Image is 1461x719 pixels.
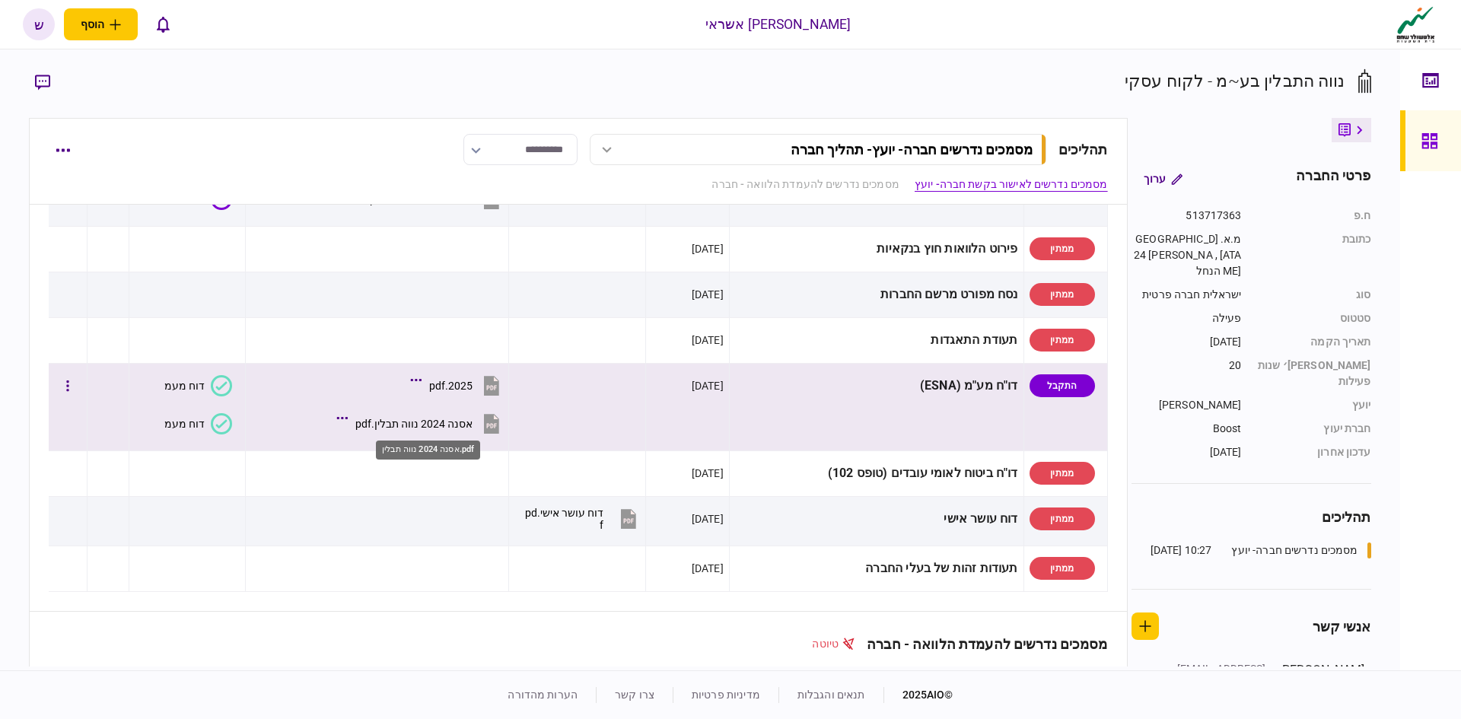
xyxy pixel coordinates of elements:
[915,177,1108,192] a: מסמכים נדרשים לאישור בקשת חברה- יועץ
[522,502,639,536] button: דוח עושר אישי.pdf
[1030,237,1095,260] div: ממתין
[590,134,1046,165] button: מסמכים נדרשים חברה- יועץ- תהליך חברה
[340,407,503,441] button: אסנה 2024 נווה תבלין.pdf
[1132,287,1242,303] div: ישראלית חברה פרטית
[23,8,55,40] button: ש
[855,636,1107,652] div: מסמכים נדרשים להעמדת הלוואה - חברה
[1151,542,1371,558] a: מסמכים נדרשים חברה- יועץ10:27 [DATE]
[1030,557,1095,580] div: ממתין
[1257,444,1371,460] div: עדכון אחרון
[164,380,205,392] div: דוח מעמ
[692,511,724,527] div: [DATE]
[735,457,1018,491] div: דו"ח ביטוח לאומי עובדים (טופס 102)
[812,636,855,652] div: טיוטה
[413,658,549,693] th: עדכון אחרון
[735,502,1018,536] div: דוח עושר אישי
[692,241,724,256] div: [DATE]
[1257,358,1371,390] div: [PERSON_NAME]׳ שנות פעילות
[1030,329,1095,352] div: ממתין
[1257,421,1371,437] div: חברת יעוץ
[615,689,654,701] a: צרו קשר
[1257,310,1371,326] div: סטטוס
[735,552,1018,586] div: תעודות זהות של בעלי החברה
[1058,139,1108,160] div: תהליכים
[508,689,578,701] a: הערות מהדורה
[1030,374,1095,397] div: התקבל
[1030,507,1095,530] div: ממתין
[1257,334,1371,350] div: תאריך הקמה
[1257,397,1371,413] div: יועץ
[1296,165,1370,192] div: פרטי החברה
[429,380,473,392] div: 2025.pdf
[355,418,473,430] div: אסנה 2024 נווה תבלין.pdf
[1132,444,1242,460] div: [DATE]
[376,441,480,460] div: אסנה 2024 נווה תבלין.pdf
[692,287,724,302] div: [DATE]
[1393,5,1438,43] img: client company logo
[883,687,953,703] div: © 2025 AIO
[147,8,179,40] button: פתח רשימת התראות
[692,689,760,701] a: מדיניות פרטיות
[1125,68,1345,94] div: נווה התבלין בע~מ - לקוח עסקי
[1132,421,1242,437] div: Boost
[735,369,1018,403] div: דו"ח מע"מ (ESNA)
[1132,397,1242,413] div: [PERSON_NAME]
[692,466,724,481] div: [DATE]
[692,561,724,576] div: [DATE]
[1231,542,1358,558] div: מסמכים נדרשים חברה- יועץ
[735,323,1018,358] div: תעודת התאגדות
[972,658,1108,693] th: סטטוס
[1132,507,1371,527] div: תהליכים
[1132,208,1242,224] div: 513717363
[164,418,205,430] div: דוח מעמ
[1167,661,1266,693] div: [EMAIL_ADDRESS][DOMAIN_NAME]
[111,658,178,693] th: הערות
[1257,208,1371,224] div: ח.פ
[1132,165,1195,192] button: ערוך
[1257,287,1371,303] div: סוג
[1030,462,1095,485] div: ממתין
[692,332,724,348] div: [DATE]
[522,507,603,531] div: דוח עושר אישי.pdf
[1132,358,1242,390] div: 20
[1030,283,1095,306] div: ממתין
[735,232,1018,266] div: פירוט הלוואות חוץ בנקאיות
[1132,334,1242,350] div: [DATE]
[797,689,865,701] a: תנאים והגבלות
[711,177,899,192] a: מסמכים נדרשים להעמדת הלוואה - חברה
[705,14,851,34] div: [PERSON_NAME] אשראי
[549,658,972,693] th: פריט מידע
[164,413,232,434] button: דוח מעמ
[1313,616,1371,637] div: אנשי קשר
[164,375,232,396] button: דוח מעמ
[791,142,1033,157] div: מסמכים נדרשים חברה- יועץ - תהליך חברה
[64,8,138,40] button: פתח תפריט להוספת לקוח
[178,658,286,693] th: סיווג אוטומטי
[1151,542,1212,558] div: 10:27 [DATE]
[1257,231,1371,279] div: כתובת
[692,378,724,393] div: [DATE]
[286,658,413,693] th: מסמכים שהועלו
[1132,310,1242,326] div: פעילה
[735,278,1018,312] div: נסח מפורט מרשם החברות
[414,369,503,403] button: 2025.pdf
[1132,231,1242,279] div: מ.א. [GEOGRAPHIC_DATA] , 24 [PERSON_NAME] הנחל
